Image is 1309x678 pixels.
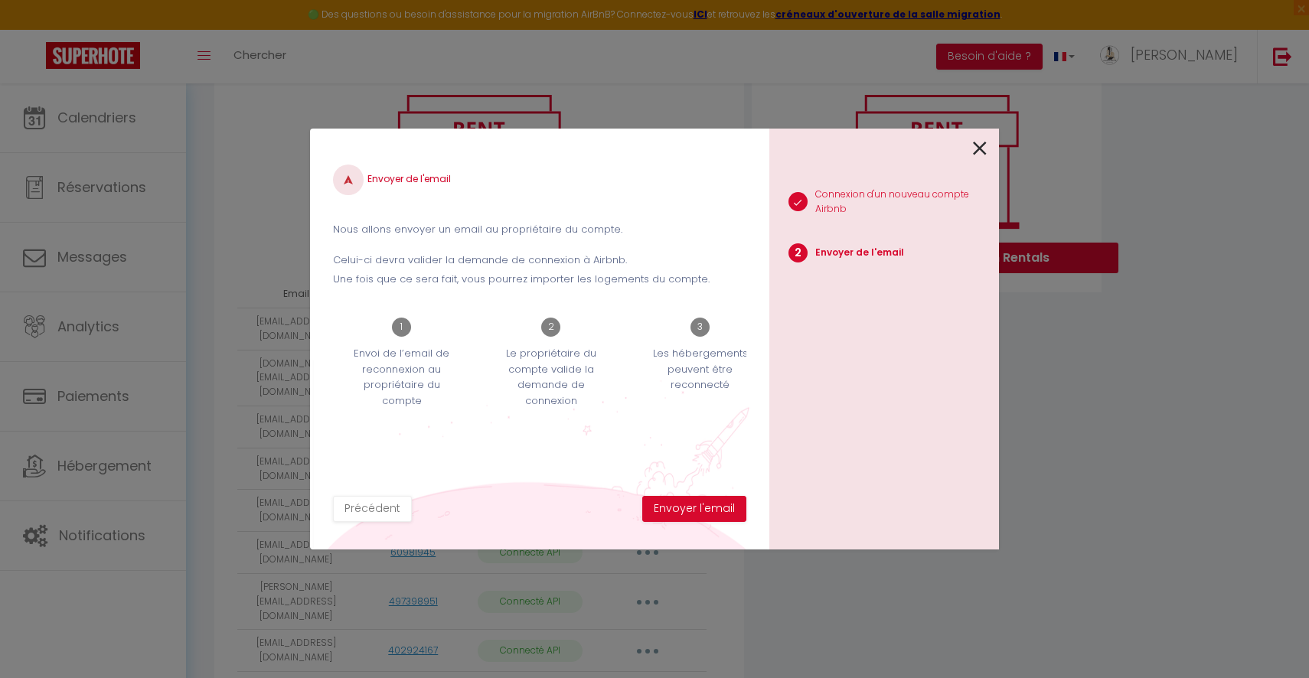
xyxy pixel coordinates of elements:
p: Celui-ci devra valider la demande de connexion à Airbnb. [333,253,746,268]
p: Envoi de l’email de reconnexion au propriétaire du compte [343,346,461,409]
p: Le propriétaire du compte valide la demande de connexion [492,346,610,409]
p: Une fois que ce sera fait, vous pourrez importer les logements du compte. [333,272,746,287]
button: Ouvrir le widget de chat LiveChat [12,6,58,52]
h4: Envoyer de l'email [333,165,746,195]
span: 3 [690,318,710,337]
span: 1 [392,318,411,337]
span: 2 [541,318,560,337]
p: Les hébergements peuvent être reconnecté [641,346,759,393]
span: 2 [788,243,808,262]
p: Nous allons envoyer un email au propriétaire du compte. [333,222,746,237]
p: Connexion d'un nouveau compte Airbnb [815,187,1000,217]
iframe: Chat [1244,609,1298,667]
button: Précédent [333,496,412,522]
button: Envoyer l'email [642,496,746,522]
p: Envoyer de l'email [815,246,904,260]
